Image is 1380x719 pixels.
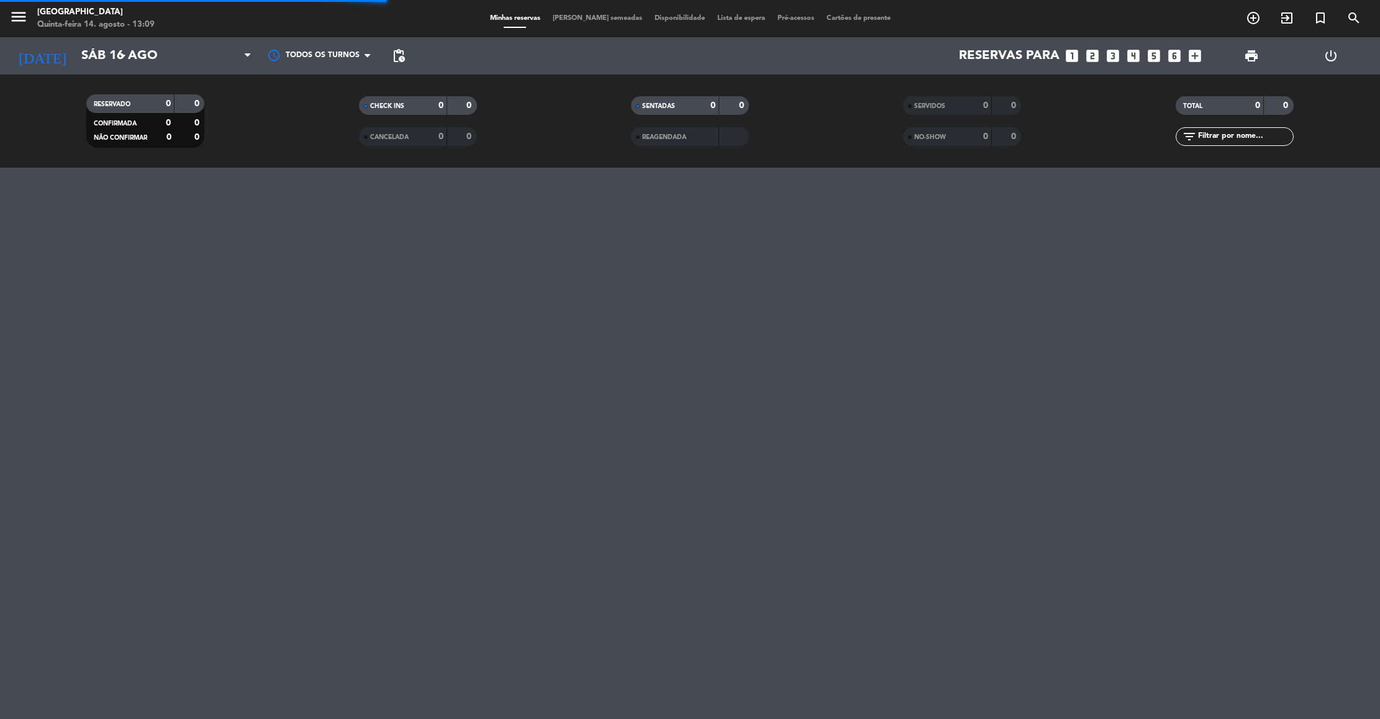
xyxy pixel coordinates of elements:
[37,6,155,19] div: [GEOGRAPHIC_DATA]
[642,134,686,140] span: REAGENDADA
[1125,48,1142,64] i: looks_4
[391,48,406,63] span: pending_actions
[1084,48,1101,64] i: looks_two
[710,101,715,110] strong: 0
[1313,11,1328,25] i: turned_in_not
[739,101,747,110] strong: 0
[9,7,28,30] button: menu
[771,15,820,22] span: Pré-acessos
[1291,37,1371,75] div: LOG OUT
[959,48,1060,63] span: Reservas para
[116,48,130,63] i: arrow_drop_down
[1183,103,1202,109] span: TOTAL
[438,101,443,110] strong: 0
[1146,48,1162,64] i: looks_5
[1011,132,1019,141] strong: 0
[1105,48,1121,64] i: looks_3
[983,132,988,141] strong: 0
[1064,48,1080,64] i: looks_one
[547,15,648,22] span: [PERSON_NAME] semeadas
[166,99,171,108] strong: 0
[94,101,130,107] span: RESERVADO
[1244,48,1259,63] span: print
[983,101,988,110] strong: 0
[9,42,75,70] i: [DATE]
[1011,101,1019,110] strong: 0
[820,15,897,22] span: Cartões de presente
[914,103,945,109] span: SERVIDOS
[370,103,404,109] span: CHECK INS
[1323,48,1338,63] i: power_settings_new
[466,132,474,141] strong: 0
[9,7,28,26] i: menu
[642,103,675,109] span: SENTADAS
[166,133,171,142] strong: 0
[94,120,137,127] span: CONFIRMADA
[1255,101,1260,110] strong: 0
[370,134,409,140] span: CANCELADA
[438,132,443,141] strong: 0
[194,119,202,127] strong: 0
[1187,48,1203,64] i: add_box
[648,15,711,22] span: Disponibilidade
[914,134,946,140] span: NO-SHOW
[466,101,474,110] strong: 0
[1246,11,1261,25] i: add_circle_outline
[94,135,147,141] span: NÃO CONFIRMAR
[1182,129,1197,144] i: filter_list
[1166,48,1183,64] i: looks_6
[194,133,202,142] strong: 0
[484,15,547,22] span: Minhas reservas
[1283,101,1291,110] strong: 0
[1197,130,1293,143] input: Filtrar por nome...
[1279,11,1294,25] i: exit_to_app
[194,99,202,108] strong: 0
[711,15,771,22] span: Lista de espera
[37,19,155,31] div: Quinta-feira 14. agosto - 13:09
[1346,11,1361,25] i: search
[166,119,171,127] strong: 0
